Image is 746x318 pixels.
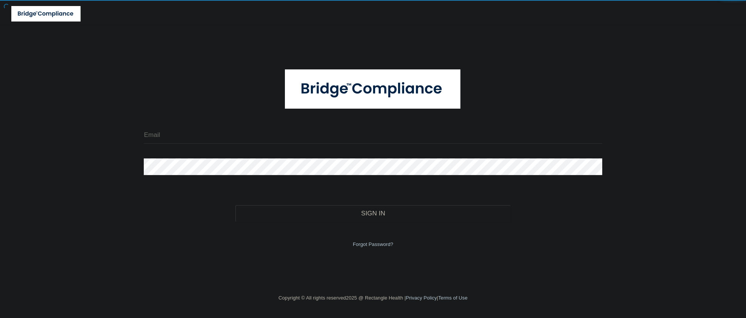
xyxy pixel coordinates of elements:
img: bridge_compliance_login_screen.278c3ca4.svg [285,69,461,109]
img: bridge_compliance_login_screen.278c3ca4.svg [11,6,81,22]
div: Copyright © All rights reserved 2025 @ Rectangle Health | | [235,286,511,310]
a: Privacy Policy [406,295,437,301]
input: Email [144,127,602,144]
button: Sign In [235,205,510,222]
a: Forgot Password? [353,241,393,247]
a: Terms of Use [438,295,468,301]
